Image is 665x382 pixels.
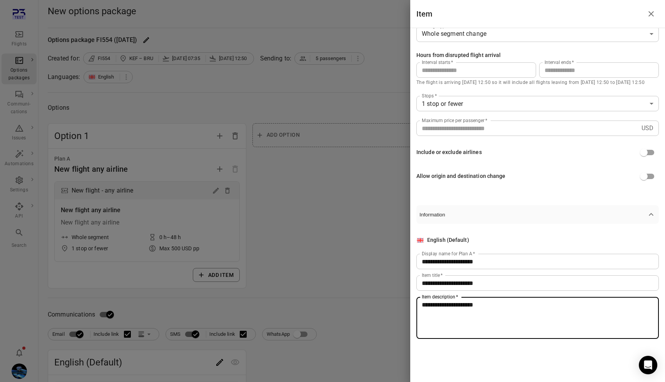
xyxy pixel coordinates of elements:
[422,92,437,99] label: Stops
[427,236,469,245] div: English (Default)
[416,96,659,111] div: 1 stop or fewer
[416,79,659,87] p: The flight is arriving [DATE] 12:50 so it will include all flights leaving from [DATE] 12:50 to [...
[422,29,647,39] div: Whole segment change
[416,8,433,20] h1: Item
[416,148,482,157] div: Include or exclude airlines
[422,117,488,124] label: Maximum price per passenger
[422,272,443,278] label: Item title
[416,205,659,224] button: Information
[639,356,657,374] div: Open Intercom Messenger
[419,212,647,218] span: Information
[416,51,501,60] div: Hours from disrupted flight arrival
[422,23,451,29] label: Change type
[545,59,574,65] label: Interval ends
[422,250,475,257] label: Display name for Plan A
[416,172,506,181] div: Allow origin and destination change
[642,124,653,133] p: USD
[422,59,453,65] label: Interval starts
[422,293,458,300] label: Item description
[643,6,659,22] button: Close drawer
